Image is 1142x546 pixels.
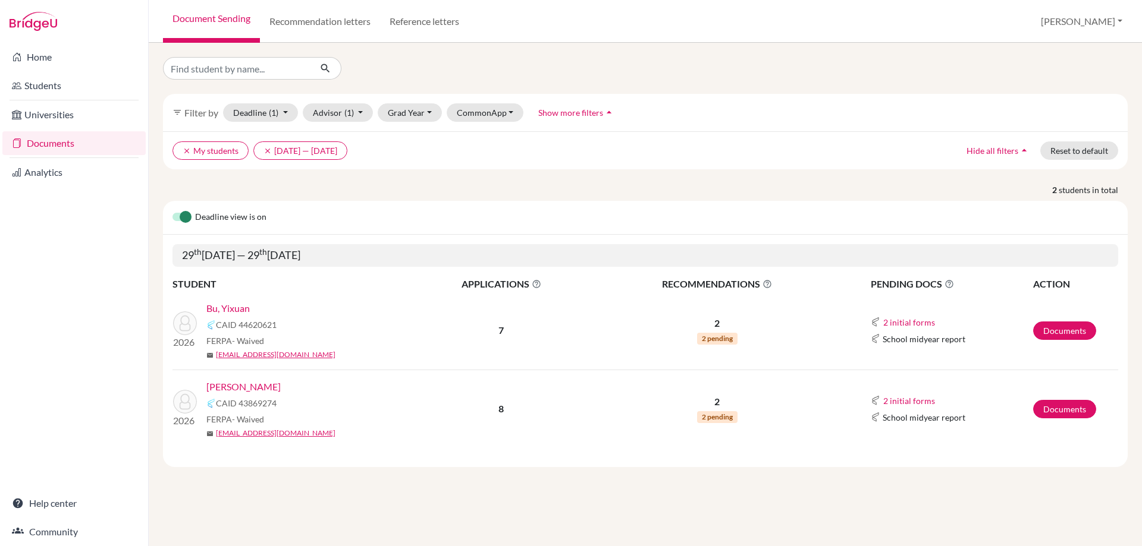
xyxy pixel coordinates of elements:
a: [EMAIL_ADDRESS][DOMAIN_NAME] [216,349,335,360]
button: Deadline(1) [223,103,298,122]
input: Find student by name... [163,57,310,80]
h5: 29 [DATE] — 29 [DATE] [172,244,1118,267]
button: CommonApp [447,103,524,122]
strong: 2 [1052,184,1059,196]
span: School midyear report [883,333,965,345]
i: arrow_drop_up [1018,144,1030,156]
span: Show more filters [538,108,603,118]
button: clear[DATE] — [DATE] [253,141,347,160]
button: Show more filtersarrow_drop_up [528,103,625,122]
a: Documents [1033,321,1096,340]
th: STUDENT [172,276,410,292]
span: CAID 43869274 [216,397,277,409]
button: Hide all filtersarrow_drop_up [956,141,1040,160]
a: Documents [1033,400,1096,418]
span: School midyear report [883,411,965,424]
sup: th [259,247,267,257]
img: Common App logo [871,412,880,422]
b: 7 [498,324,504,336]
i: arrow_drop_up [603,106,615,118]
button: [PERSON_NAME] [1036,10,1128,33]
i: filter_list [172,108,182,117]
a: Bu, Yixuan [206,301,250,315]
button: Grad Year [378,103,442,122]
a: [PERSON_NAME] [206,380,281,394]
sup: th [194,247,202,257]
a: Analytics [2,160,146,184]
p: 2 [593,394,842,409]
span: RECOMMENDATIONS [593,277,842,291]
img: Bridge-U [10,12,57,31]
span: - Waived [232,336,264,346]
i: clear [263,147,272,155]
i: clear [183,147,191,155]
button: clearMy students [172,141,249,160]
img: Common App logo [871,396,880,405]
p: 2026 [173,335,197,349]
span: students in total [1059,184,1128,196]
span: mail [206,352,214,359]
span: (1) [344,108,354,118]
span: 2 pending [697,333,738,345]
span: mail [206,430,214,437]
span: Hide all filters [967,146,1018,156]
a: Students [2,74,146,97]
span: FERPA [206,334,264,347]
button: Reset to default [1040,141,1118,160]
span: - Waived [232,414,264,424]
b: 8 [498,403,504,414]
img: Common App logo [871,334,880,343]
span: 2 pending [697,411,738,423]
span: APPLICATIONS [411,277,592,291]
a: Universities [2,103,146,127]
span: CAID 44620621 [216,318,277,331]
a: Help center [2,491,146,515]
img: Common App logo [206,399,216,408]
img: Parasramka, Rohan [173,390,197,414]
span: FERPA [206,413,264,425]
p: 2 [593,316,842,330]
img: Common App logo [871,317,880,327]
span: Filter by [184,107,218,118]
span: Deadline view is on [195,210,266,225]
a: Home [2,45,146,69]
button: 2 initial forms [883,315,936,329]
span: PENDING DOCS [871,277,1032,291]
p: 2026 [173,414,197,428]
img: Bu, Yixuan [173,311,197,335]
button: Advisor(1) [303,103,374,122]
a: [EMAIL_ADDRESS][DOMAIN_NAME] [216,428,335,438]
span: (1) [269,108,278,118]
img: Common App logo [206,320,216,330]
a: Documents [2,131,146,155]
a: Community [2,520,146,544]
th: ACTION [1033,276,1118,292]
button: 2 initial forms [883,394,936,408]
